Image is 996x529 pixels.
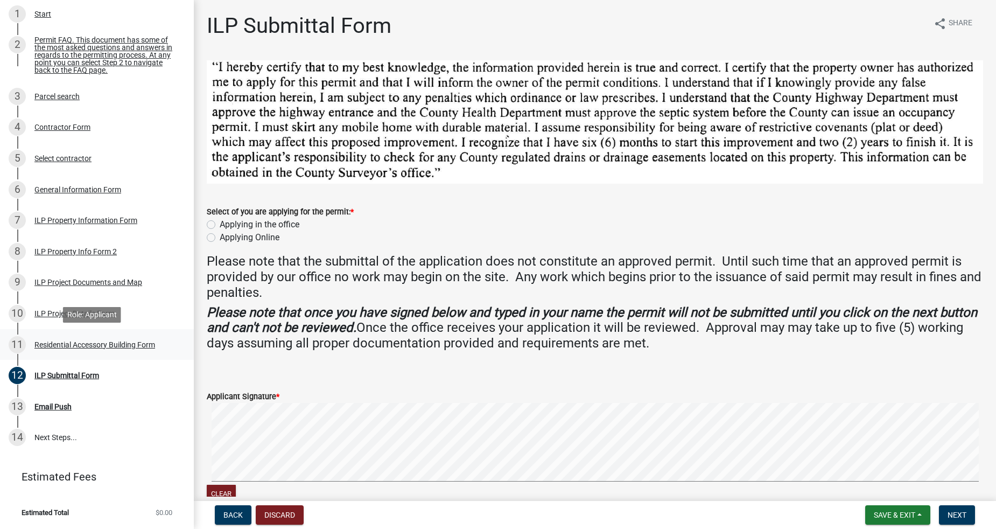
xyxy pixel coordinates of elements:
[948,511,966,519] span: Next
[9,119,26,136] div: 4
[220,231,279,244] label: Applying Online
[9,305,26,322] div: 10
[9,429,26,446] div: 14
[874,511,915,519] span: Save & Exit
[207,208,354,216] label: Select of you are applying for the permit:
[9,398,26,415] div: 13
[9,88,26,105] div: 3
[34,155,92,162] div: Select contractor
[934,17,946,30] i: share
[207,254,983,300] h4: Please note that the submittal of the application does not constitute an approved permit. Until s...
[865,505,930,525] button: Save & Exit
[256,505,304,525] button: Discard
[207,305,977,336] strong: Please note that once you have signed below and typed in your name the permit will not be submitt...
[207,485,236,503] button: Clear
[63,307,121,323] div: Role: Applicant
[34,372,99,379] div: ILP Submittal Form
[207,60,983,184] img: ILP_Certification_Statement_28b1ac9d-b4e3-4867-b647-4d3cc7147dbf.png
[34,217,137,224] div: ILP Property Information Form
[34,248,117,255] div: ILP Property Info Form 2
[34,186,121,193] div: General Information Form
[34,403,72,410] div: Email Push
[34,93,80,100] div: Parcel search
[925,13,981,34] button: shareShare
[939,505,975,525] button: Next
[34,10,51,18] div: Start
[34,341,155,349] div: Residential Accessory Building Form
[34,279,142,286] div: ILP Project Documents and Map
[34,310,115,317] div: ILP Project Details Form
[9,181,26,198] div: 6
[207,13,391,39] h1: ILP Submittal Form
[9,36,26,53] div: 2
[9,243,26,260] div: 8
[9,212,26,229] div: 7
[9,367,26,384] div: 12
[215,505,251,525] button: Back
[9,466,177,488] a: Estimated Fees
[223,511,243,519] span: Back
[9,5,26,23] div: 1
[22,509,69,516] span: Estimated Total
[9,150,26,167] div: 5
[949,17,972,30] span: Share
[207,393,279,401] label: Applicant Signature
[220,218,299,231] label: Applying in the office
[9,336,26,353] div: 11
[207,305,983,351] h4: Once the office receives your application it will be reviewed. Approval may may take up to five (...
[34,123,90,131] div: Contractor Form
[9,274,26,291] div: 9
[34,36,177,74] div: Permit FAQ. This document has some of the most asked questions and answers in regards to the perm...
[156,509,172,516] span: $0.00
